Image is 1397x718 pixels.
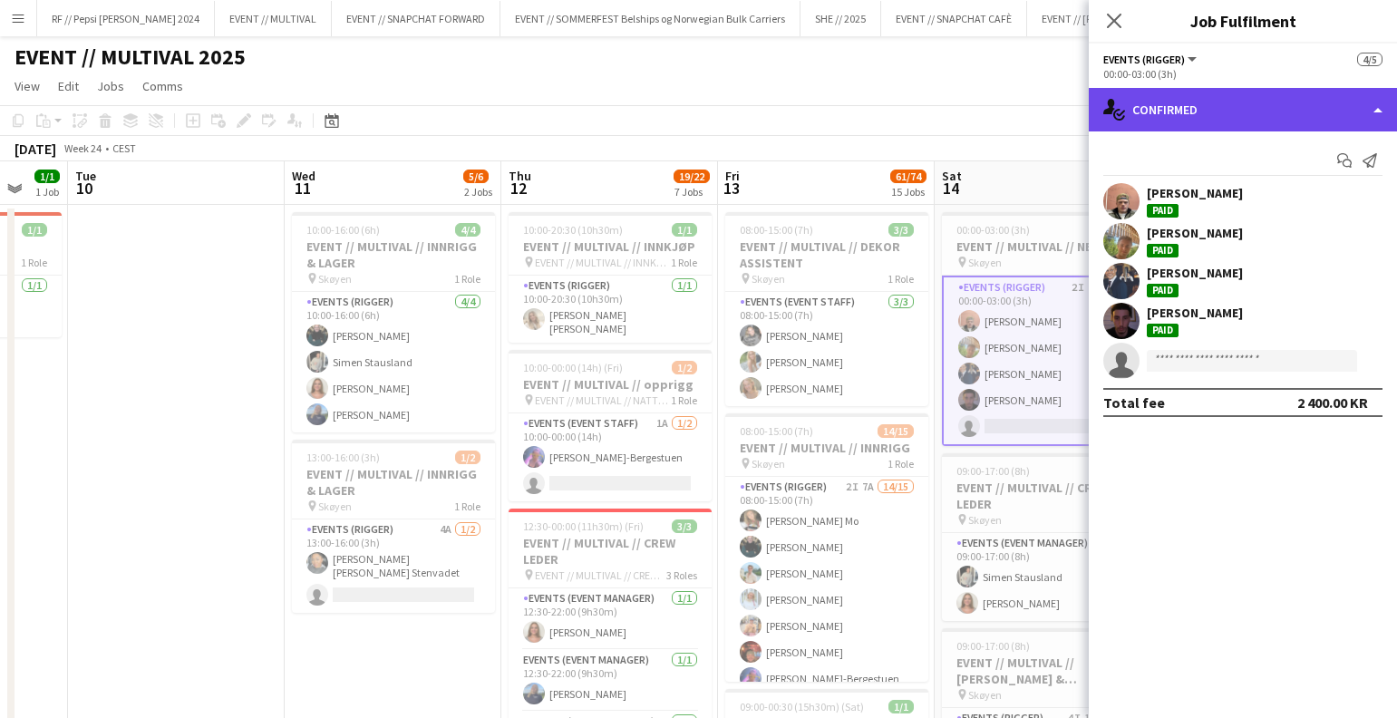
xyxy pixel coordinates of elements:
[1297,393,1368,412] div: 2 400.00 KR
[890,170,926,183] span: 61/74
[725,212,928,406] app-job-card: 08:00-15:00 (7h)3/3EVENT // MULTIVAL // DEKOR ASSISTENT Skøyen1 RoleEvents (Event Staff)3/308:00-...
[671,393,697,407] span: 1 Role
[509,276,712,343] app-card-role: Events (Rigger)1/110:00-20:30 (10h30m)[PERSON_NAME] [PERSON_NAME]
[1089,9,1397,33] h3: Job Fulfilment
[142,78,183,94] span: Comms
[939,178,962,199] span: 14
[34,170,60,183] span: 1/1
[523,361,623,374] span: 10:00-00:00 (14h) (Fri)
[1089,88,1397,131] div: Confirmed
[523,519,644,533] span: 12:30-00:00 (11h30m) (Fri)
[1357,53,1382,66] span: 4/5
[509,238,712,255] h3: EVENT // MULTIVAL // INNKJØP
[289,178,315,199] span: 11
[725,168,740,184] span: Fri
[740,223,813,237] span: 08:00-15:00 (7h)
[535,393,671,407] span: EVENT // MULTIVAL // NATTVAKT
[535,256,671,269] span: EVENT // MULTIVAL // INNKJØP
[58,78,79,94] span: Edit
[671,256,697,269] span: 1 Role
[740,424,813,438] span: 08:00-15:00 (7h)
[1103,67,1382,81] div: 00:00-03:00 (3h)
[292,440,495,613] app-job-card: 13:00-16:00 (3h)1/2EVENT // MULTIVAL // INNRIGG & LAGER Skøyen1 RoleEvents (Rigger)4A1/213:00-16:...
[968,256,1002,269] span: Skøyen
[7,74,47,98] a: View
[674,185,709,199] div: 7 Jobs
[1027,1,1254,36] button: EVENT // [PERSON_NAME] // NOR-SHIPPING
[97,78,124,94] span: Jobs
[968,513,1002,527] span: Skøyen
[455,451,480,464] span: 1/2
[942,655,1145,687] h3: EVENT // MULTIVAL // [PERSON_NAME] & TILBAKELEVERING
[942,238,1145,255] h3: EVENT // MULTIVAL // NEDRIGG
[672,519,697,533] span: 3/3
[888,700,914,713] span: 1/1
[956,639,1030,653] span: 09:00-17:00 (8h)
[1147,204,1179,218] div: Paid
[509,588,712,650] app-card-role: Events (Event Manager)1/112:30-22:00 (9h30m)[PERSON_NAME]
[725,413,928,682] div: 08:00-15:00 (7h)14/15EVENT // MULTIVAL // INNRIGG Skøyen1 RoleEvents (Rigger)2I7A14/1508:00-15:00...
[1103,53,1199,66] button: Events (Rigger)
[674,170,710,183] span: 19/22
[672,223,697,237] span: 1/1
[956,223,1030,237] span: 00:00-03:00 (3h)
[509,535,712,568] h3: EVENT // MULTIVAL // CREW LEDER
[1147,185,1243,201] div: [PERSON_NAME]
[666,568,697,582] span: 3 Roles
[725,292,928,406] app-card-role: Events (Event Staff)3/308:00-15:00 (7h)[PERSON_NAME][PERSON_NAME][PERSON_NAME]
[740,700,864,713] span: 09:00-00:30 (15h30m) (Sat)
[90,74,131,98] a: Jobs
[464,185,492,199] div: 2 Jobs
[318,272,352,286] span: Skøyen
[112,141,136,155] div: CEST
[509,350,712,501] app-job-card: 10:00-00:00 (14h) (Fri)1/2EVENT // MULTIVAL // opprigg EVENT // MULTIVAL // NATTVAKT1 RoleEvents ...
[75,168,96,184] span: Tue
[35,185,59,199] div: 1 Job
[500,1,800,36] button: EVENT // SOMMERFEST Belships og Norwegian Bulk Carriers
[535,568,666,582] span: EVENT // MULTIVAL // CREW LEDER
[1147,265,1243,281] div: [PERSON_NAME]
[942,276,1145,446] app-card-role: Events (Rigger)2I2A4/500:00-03:00 (3h)[PERSON_NAME][PERSON_NAME][PERSON_NAME][PERSON_NAME]
[15,78,40,94] span: View
[135,74,190,98] a: Comms
[506,178,531,199] span: 12
[725,440,928,456] h3: EVENT // MULTIVAL // INNRIGG
[292,212,495,432] app-job-card: 10:00-16:00 (6h)4/4EVENT // MULTIVAL // INNRIGG & LAGER Skøyen1 RoleEvents (Rigger)4/410:00-16:00...
[1147,244,1179,257] div: Paid
[22,223,47,237] span: 1/1
[752,272,785,286] span: Skøyen
[881,1,1027,36] button: EVENT // SNAPCHAT CAFÈ
[454,272,480,286] span: 1 Role
[956,464,1030,478] span: 09:00-17:00 (8h)
[15,44,246,71] h1: EVENT // MULTIVAL 2025
[1147,225,1243,241] div: [PERSON_NAME]
[332,1,500,36] button: EVENT // SNAPCHAT FORWARD
[292,466,495,499] h3: EVENT // MULTIVAL // INNRIGG & LAGER
[942,212,1145,446] app-job-card: 00:00-03:00 (3h)4/5EVENT // MULTIVAL // NEDRIGG Skøyen1 RoleEvents (Rigger)2I2A4/500:00-03:00 (3h...
[21,256,47,269] span: 1 Role
[1147,305,1243,321] div: [PERSON_NAME]
[509,376,712,393] h3: EVENT // MULTIVAL // opprigg
[509,168,531,184] span: Thu
[523,223,623,237] span: 10:00-20:30 (10h30m)
[318,500,352,513] span: Skøyen
[60,141,105,155] span: Week 24
[454,500,480,513] span: 1 Role
[800,1,881,36] button: SHE // 2025
[509,212,712,343] app-job-card: 10:00-20:30 (10h30m)1/1EVENT // MULTIVAL // INNKJØP EVENT // MULTIVAL // INNKJØP1 RoleEvents (Rig...
[73,178,96,199] span: 10
[292,168,315,184] span: Wed
[463,170,489,183] span: 5/6
[891,185,926,199] div: 15 Jobs
[509,650,712,712] app-card-role: Events (Event Manager)1/112:30-22:00 (9h30m)[PERSON_NAME]
[942,453,1145,621] app-job-card: 09:00-17:00 (8h)2/2EVENT // MULTIVAL // CREW LEDER Skøyen1 RoleEvents (Event Manager)2/209:00-17:...
[1103,393,1165,412] div: Total fee
[306,223,380,237] span: 10:00-16:00 (6h)
[725,238,928,271] h3: EVENT // MULTIVAL // DEKOR ASSISTENT
[1147,284,1179,297] div: Paid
